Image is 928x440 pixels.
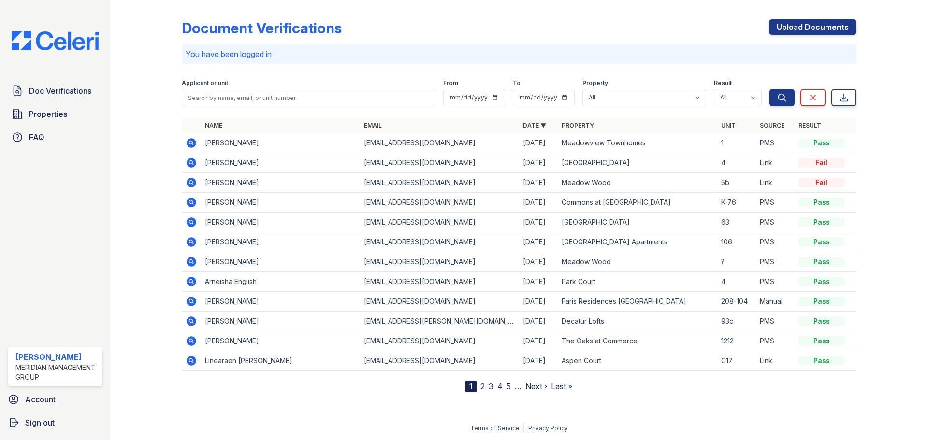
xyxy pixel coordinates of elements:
[756,193,795,213] td: PMS
[756,213,795,232] td: PMS
[8,81,102,100] a: Doc Verifications
[717,193,756,213] td: K-76
[360,312,519,331] td: [EMAIL_ADDRESS][PERSON_NAME][DOMAIN_NAME]
[364,122,382,129] a: Email
[756,173,795,193] td: Link
[798,356,845,366] div: Pass
[360,292,519,312] td: [EMAIL_ADDRESS][DOMAIN_NAME]
[558,312,717,331] td: Decatur Lofts
[756,351,795,371] td: Link
[489,382,493,391] a: 3
[756,312,795,331] td: PMS
[480,382,485,391] a: 2
[519,312,558,331] td: [DATE]
[717,252,756,272] td: ?
[519,193,558,213] td: [DATE]
[558,153,717,173] td: [GEOGRAPHIC_DATA]
[15,363,99,382] div: Meridian Management Group
[8,104,102,124] a: Properties
[717,312,756,331] td: 93c
[558,193,717,213] td: Commons at [GEOGRAPHIC_DATA]
[519,272,558,292] td: [DATE]
[558,351,717,371] td: Aspen Court
[558,133,717,153] td: Meadowview Townhomes
[717,351,756,371] td: C17
[182,89,435,106] input: Search by name, email, or unit number
[497,382,503,391] a: 4
[798,336,845,346] div: Pass
[201,153,360,173] td: [PERSON_NAME]
[756,272,795,292] td: PMS
[528,425,568,432] a: Privacy Policy
[798,297,845,306] div: Pass
[798,277,845,286] div: Pass
[798,138,845,148] div: Pass
[201,312,360,331] td: [PERSON_NAME]
[714,79,732,87] label: Result
[798,217,845,227] div: Pass
[558,272,717,292] td: Park Court
[360,153,519,173] td: [EMAIL_ADDRESS][DOMAIN_NAME]
[201,252,360,272] td: [PERSON_NAME]
[562,122,594,129] a: Property
[201,232,360,252] td: [PERSON_NAME]
[769,19,856,35] a: Upload Documents
[756,331,795,351] td: PMS
[519,153,558,173] td: [DATE]
[558,292,717,312] td: Faris Residences [GEOGRAPHIC_DATA]
[756,252,795,272] td: PMS
[798,257,845,267] div: Pass
[513,79,521,87] label: To
[519,292,558,312] td: [DATE]
[525,382,547,391] a: Next ›
[201,351,360,371] td: Linearaen [PERSON_NAME]
[756,292,795,312] td: Manual
[15,351,99,363] div: [PERSON_NAME]
[8,128,102,147] a: FAQ
[4,31,106,50] img: CE_Logo_Blue-a8612792a0a2168367f1c8372b55b34899dd931a85d93a1a3d3e32e68fde9ad4.png
[29,108,67,120] span: Properties
[29,85,91,97] span: Doc Verifications
[519,173,558,193] td: [DATE]
[4,413,106,432] a: Sign out
[519,133,558,153] td: [DATE]
[201,213,360,232] td: [PERSON_NAME]
[717,232,756,252] td: 106
[515,381,522,392] span: …
[201,331,360,351] td: [PERSON_NAME]
[756,153,795,173] td: Link
[519,331,558,351] td: [DATE]
[360,331,519,351] td: [EMAIL_ADDRESS][DOMAIN_NAME]
[717,272,756,292] td: 4
[519,252,558,272] td: [DATE]
[798,237,845,247] div: Pass
[519,213,558,232] td: [DATE]
[519,351,558,371] td: [DATE]
[523,425,525,432] div: |
[201,292,360,312] td: [PERSON_NAME]
[25,394,56,405] span: Account
[360,193,519,213] td: [EMAIL_ADDRESS][DOMAIN_NAME]
[558,173,717,193] td: Meadow Wood
[760,122,784,129] a: Source
[360,351,519,371] td: [EMAIL_ADDRESS][DOMAIN_NAME]
[360,213,519,232] td: [EMAIL_ADDRESS][DOMAIN_NAME]
[717,213,756,232] td: 63
[443,79,458,87] label: From
[551,382,572,391] a: Last »
[465,381,477,392] div: 1
[721,122,736,129] a: Unit
[519,232,558,252] td: [DATE]
[798,178,845,187] div: Fail
[201,173,360,193] td: [PERSON_NAME]
[201,133,360,153] td: [PERSON_NAME]
[25,417,55,428] span: Sign out
[798,158,845,168] div: Fail
[558,232,717,252] td: [GEOGRAPHIC_DATA] Apartments
[507,382,511,391] a: 5
[182,79,228,87] label: Applicant or unit
[558,252,717,272] td: Meadow Wood
[798,122,821,129] a: Result
[360,173,519,193] td: [EMAIL_ADDRESS][DOMAIN_NAME]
